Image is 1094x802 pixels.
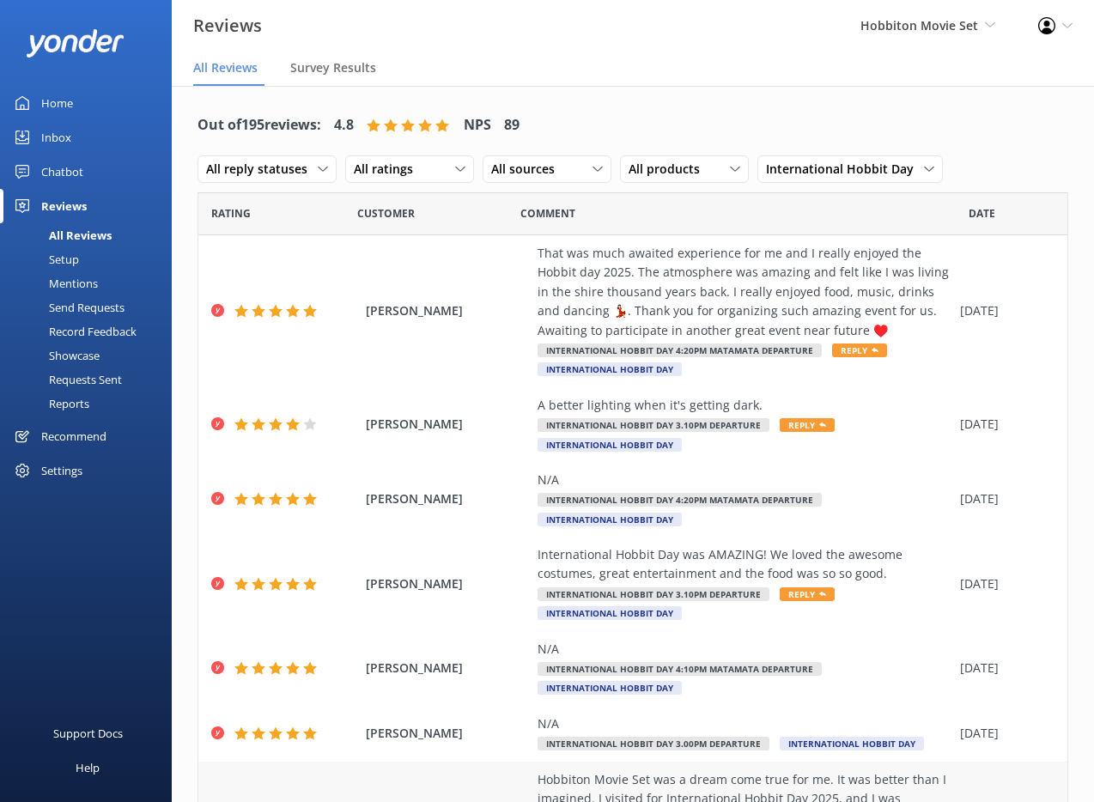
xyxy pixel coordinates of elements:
span: International Hobbit Day [538,438,682,452]
div: Send Requests [10,295,125,319]
div: N/A [538,714,951,733]
span: Date [969,205,995,222]
span: Reply [780,418,835,432]
span: International Hobbit Day 3.00pm Departure [538,737,769,750]
a: Reports [10,392,172,416]
div: [DATE] [960,415,1046,434]
span: Hobbiton Movie Set [860,17,978,33]
span: International Hobbit Day [538,681,682,695]
div: Reports [10,392,89,416]
div: [DATE] [960,724,1046,743]
span: Survey Results [290,59,376,76]
span: International Hobbit Day [538,513,682,526]
span: Date [357,205,415,222]
a: Showcase [10,343,172,368]
h4: NPS [464,114,491,137]
div: N/A [538,640,951,659]
a: Mentions [10,271,172,295]
img: yonder-white-logo.png [26,29,125,58]
span: Date [211,205,251,222]
a: All Reviews [10,223,172,247]
div: Record Feedback [10,319,137,343]
span: International Hobbit Day 4:20pm Matamata Departure [538,493,822,507]
a: Requests Sent [10,368,172,392]
div: Home [41,86,73,120]
div: Help [76,750,100,785]
a: Record Feedback [10,319,172,343]
span: [PERSON_NAME] [366,489,529,508]
div: International Hobbit Day was AMAZING! We loved the awesome costumes, great entertainment and the ... [538,545,951,584]
span: Reply [832,343,887,357]
span: [PERSON_NAME] [366,574,529,593]
div: Requests Sent [10,368,122,392]
h3: Reviews [193,12,262,39]
span: International Hobbit Day [766,160,924,179]
div: A better lighting when it's getting dark. [538,396,951,415]
a: Setup [10,247,172,271]
span: International Hobbit Day 4:20pm Matamata Departure [538,343,822,357]
span: [PERSON_NAME] [366,659,529,677]
div: Recommend [41,419,106,453]
a: Send Requests [10,295,172,319]
span: All sources [491,160,565,179]
span: [PERSON_NAME] [366,415,529,434]
div: Showcase [10,343,100,368]
div: [DATE] [960,574,1046,593]
span: [PERSON_NAME] [366,301,529,320]
div: Inbox [41,120,71,155]
span: Question [520,205,575,222]
span: International Hobbit Day 3.10pm Departure [538,418,769,432]
div: [DATE] [960,489,1046,508]
span: Reply [780,587,835,601]
span: International Hobbit Day [780,737,924,750]
div: Reviews [41,189,87,223]
div: All Reviews [10,223,112,247]
span: All ratings [354,160,423,179]
div: [DATE] [960,659,1046,677]
div: Support Docs [53,716,123,750]
div: Setup [10,247,79,271]
span: International Hobbit Day [538,362,682,376]
div: Mentions [10,271,98,295]
span: International Hobbit Day 4:10pm Matamata Departure [538,662,822,676]
h4: 4.8 [334,114,354,137]
span: [PERSON_NAME] [366,724,529,743]
div: N/A [538,471,951,489]
span: International Hobbit Day [538,606,682,620]
div: Settings [41,453,82,488]
span: All Reviews [193,59,258,76]
div: Chatbot [41,155,83,189]
div: That was much awaited experience for me and I really enjoyed the Hobbit day 2025. The atmosphere ... [538,244,951,340]
h4: 89 [504,114,520,137]
div: [DATE] [960,301,1046,320]
span: All products [629,160,710,179]
span: International Hobbit Day 3.10pm Departure [538,587,769,601]
span: All reply statuses [206,160,318,179]
h4: Out of 195 reviews: [198,114,321,137]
